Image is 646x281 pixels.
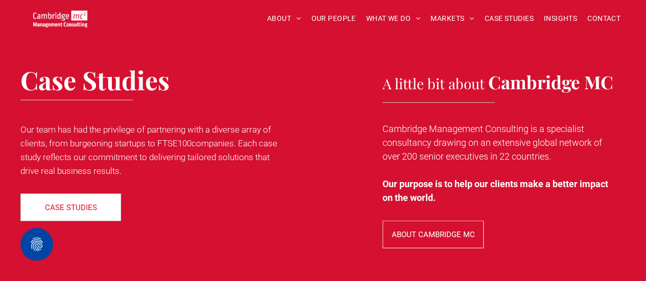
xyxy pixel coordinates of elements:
[33,10,87,27] img: Go to Homepage
[361,11,426,27] a: WHAT WE DO
[20,124,277,176] span: Our team has had the privilege of partnering with a diverse array of clients, from burgeoning sta...
[382,74,485,93] span: A little bit about
[45,203,97,212] p: CASE STUDIES
[382,221,484,248] a: ABOUT CAMBRIDGE MC
[539,11,582,27] a: INSIGHTS
[33,12,87,22] a: Your Business Transformed | Cambridge Management Consulting
[178,138,192,148] span: 100
[382,178,608,203] strong: Our purpose is to help our clients make a better impact on the world.
[20,194,121,221] a: CASE STUDIES
[480,11,539,27] a: CASE STUDIES
[582,11,626,27] a: CONTACT
[392,230,475,239] p: ABOUT CAMBRIDGE MC
[488,70,613,94] span: Cambridge MC
[382,122,614,163] p: Cambridge Management Consulting is a specialist consultancy drawing on an extensive global networ...
[262,11,306,27] a: ABOUT
[20,63,170,97] span: Case Studies
[306,11,361,27] a: OUR PEOPLE
[425,11,479,27] a: MARKETS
